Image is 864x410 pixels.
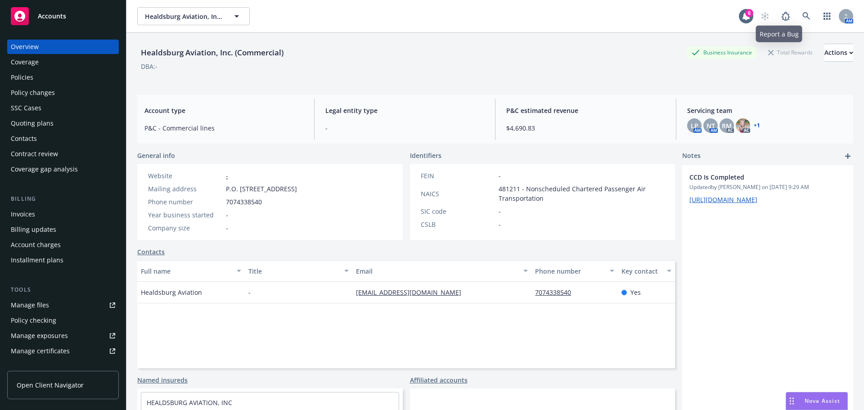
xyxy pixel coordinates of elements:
[11,222,56,237] div: Billing updates
[691,121,698,131] span: LP
[7,207,119,221] a: Invoices
[11,207,35,221] div: Invoices
[535,288,578,297] a: 7074338540
[7,253,119,267] a: Installment plans
[141,288,202,297] span: Healdsburg Aviation
[148,197,222,207] div: Phone number
[226,197,262,207] span: 7074338540
[141,62,157,71] div: DBA: -
[7,238,119,252] a: Account charges
[11,101,41,115] div: SSC Cases
[421,189,495,198] div: NAICS
[706,121,715,131] span: NT
[410,375,468,385] a: Affiliated accounts
[7,222,119,237] a: Billing updates
[786,392,848,410] button: Nova Assist
[745,9,753,17] div: 6
[689,172,823,182] span: CCD Is Completed
[245,260,352,282] button: Title
[531,260,617,282] button: Phone number
[618,260,675,282] button: Key contact
[689,195,757,204] a: [URL][DOMAIN_NAME]
[682,165,853,212] div: CCD Is CompletedUpdatedby [PERSON_NAME] on [DATE] 9:29 AM[URL][DOMAIN_NAME]
[147,398,232,407] a: HEALDSBURG AVIATION, INC
[137,47,287,59] div: Healdsburg Aviation, Inc. (Commercial)
[687,47,756,58] div: Business Insurance
[11,298,49,312] div: Manage files
[7,285,119,294] div: Tools
[805,397,840,405] span: Nova Assist
[11,359,56,374] div: Manage claims
[756,7,774,25] a: Start snowing
[824,44,853,62] button: Actions
[818,7,836,25] a: Switch app
[506,106,665,115] span: P&C estimated revenue
[356,266,518,276] div: Email
[764,47,817,58] div: Total Rewards
[248,288,251,297] span: -
[137,151,175,160] span: General info
[824,44,853,61] div: Actions
[7,194,119,203] div: Billing
[7,298,119,312] a: Manage files
[7,40,119,54] a: Overview
[499,184,665,203] span: 481211 - Nonscheduled Chartered Passenger Air Transportation
[7,86,119,100] a: Policy changes
[7,162,119,176] a: Coverage gap analysis
[7,359,119,374] a: Manage claims
[682,151,701,162] span: Notes
[777,7,795,25] a: Report a Bug
[11,238,61,252] div: Account charges
[499,207,501,216] span: -
[736,118,750,133] img: photo
[11,116,54,131] div: Quoting plans
[38,13,66,20] span: Accounts
[11,55,39,69] div: Coverage
[17,380,84,390] span: Open Client Navigator
[137,260,245,282] button: Full name
[7,4,119,29] a: Accounts
[689,183,846,191] span: Updated by [PERSON_NAME] on [DATE] 9:29 AM
[7,116,119,131] a: Quoting plans
[11,70,33,85] div: Policies
[226,171,228,180] a: -
[7,329,119,343] span: Manage exposures
[11,86,55,100] div: Policy changes
[797,7,815,25] a: Search
[11,131,37,146] div: Contacts
[842,151,853,162] a: add
[226,184,297,194] span: P.O. [STREET_ADDRESS]
[226,210,228,220] span: -
[7,313,119,328] a: Policy checking
[325,123,484,133] span: -
[421,220,495,229] div: CSLB
[148,223,222,233] div: Company size
[499,220,501,229] span: -
[248,266,339,276] div: Title
[630,288,641,297] span: Yes
[226,223,228,233] span: -
[352,260,531,282] button: Email
[137,247,165,257] a: Contacts
[145,12,223,21] span: Healdsburg Aviation, Inc. (Commercial)
[7,147,119,161] a: Contract review
[621,266,661,276] div: Key contact
[11,162,78,176] div: Coverage gap analysis
[11,253,63,267] div: Installment plans
[11,313,56,328] div: Policy checking
[7,101,119,115] a: SSC Cases
[7,55,119,69] a: Coverage
[687,106,846,115] span: Servicing team
[722,121,732,131] span: RM
[148,184,222,194] div: Mailing address
[786,392,797,410] div: Drag to move
[506,123,665,133] span: $4,690.83
[499,171,501,180] span: -
[754,123,760,128] a: +1
[141,266,231,276] div: Full name
[148,171,222,180] div: Website
[148,210,222,220] div: Year business started
[11,329,68,343] div: Manage exposures
[11,147,58,161] div: Contract review
[11,40,39,54] div: Overview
